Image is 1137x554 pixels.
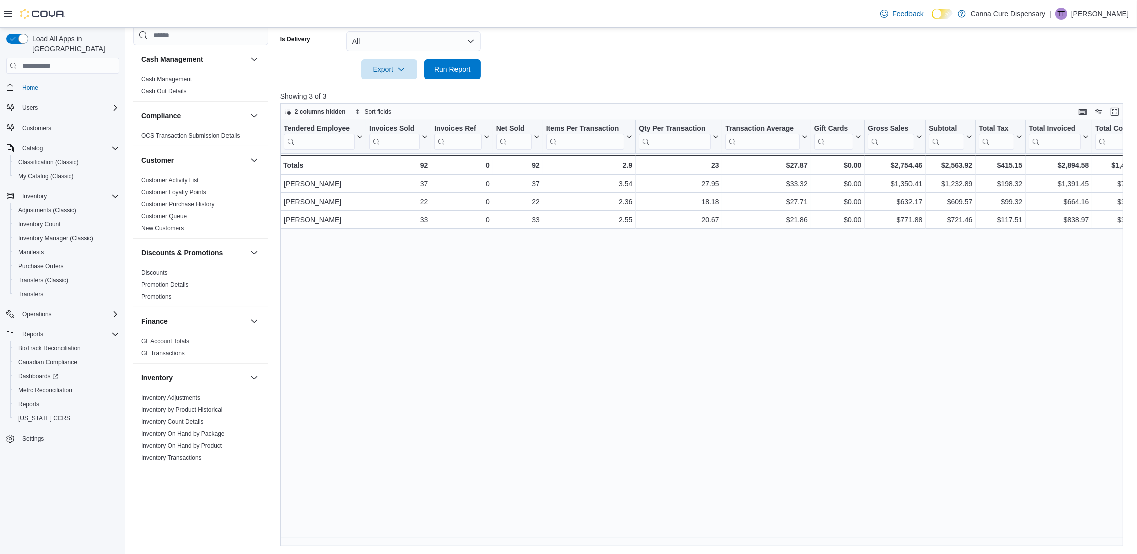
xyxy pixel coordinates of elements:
button: [US_STATE] CCRS [10,411,123,425]
button: Transfers (Classic) [10,273,123,287]
div: 0 [434,178,489,190]
span: Customers [18,122,119,134]
button: Operations [18,308,56,320]
a: Inventory Manager (Classic) [14,232,97,244]
button: Compliance [248,110,260,122]
div: Total Cost [1095,124,1134,134]
h3: Compliance [141,111,181,121]
div: [PERSON_NAME] [284,196,363,208]
button: Keyboard shortcuts [1077,106,1089,118]
span: OCS Transaction Submission Details [141,132,240,140]
span: Purchase Orders [18,262,64,270]
div: Invoices Sold [369,124,420,150]
a: Cash Out Details [141,88,187,95]
div: 92 [369,159,428,171]
div: $1,350.41 [868,178,922,190]
span: Inventory [22,192,47,200]
button: Invoices Ref [434,124,489,150]
div: $1,232.89 [929,178,972,190]
input: Dark Mode [932,9,953,19]
div: 37 [369,178,428,190]
button: Export [361,59,417,79]
a: Promotion Details [141,281,189,288]
div: $198.32 [979,178,1022,190]
div: Invoices Ref [434,124,481,150]
span: Inventory Count [18,220,61,228]
span: Operations [18,308,119,320]
a: Dashboards [14,370,62,382]
span: Customer Loyalty Points [141,188,206,196]
a: [US_STATE] CCRS [14,412,74,424]
button: Inventory Count [10,217,123,231]
span: [US_STATE] CCRS [18,414,70,422]
button: All [346,31,481,51]
span: Reports [18,328,119,340]
a: Inventory by Product Historical [141,406,223,413]
span: Canadian Compliance [14,356,119,368]
a: BioTrack Reconciliation [14,342,85,354]
span: Classification (Classic) [18,158,79,166]
a: Transfers [14,288,47,300]
div: $415.15 [979,159,1022,171]
button: Customer [141,155,246,165]
div: $664.16 [1029,196,1089,208]
button: Metrc Reconciliation [10,383,123,397]
div: $632.17 [868,196,922,208]
a: Classification (Classic) [14,156,83,168]
div: Finance [133,335,268,363]
div: 18.18 [639,196,719,208]
img: Cova [20,9,65,19]
div: $0.00 [814,178,861,190]
button: Reports [10,397,123,411]
h3: Cash Management [141,54,203,64]
button: Sort fields [351,106,395,118]
a: Transfers (Classic) [14,274,72,286]
div: 2.36 [546,196,633,208]
div: Compliance [133,130,268,146]
div: Total Cost [1095,124,1134,150]
h3: Inventory [141,373,173,383]
button: Compliance [141,111,246,121]
a: OCS Transaction Submission Details [141,132,240,139]
span: Customer Queue [141,212,187,220]
span: Washington CCRS [14,412,119,424]
div: 33 [369,214,428,226]
a: New Customers [141,225,184,232]
div: Tendered Employee [284,124,355,134]
button: Settings [2,431,123,446]
span: Transfers (Classic) [14,274,119,286]
button: Home [2,80,123,94]
span: My Catalog (Classic) [18,172,74,180]
label: Is Delivery [280,35,310,43]
a: Feedback [876,4,927,24]
div: $0.00 [814,159,861,171]
div: $1,391.45 [1029,178,1089,190]
span: BioTrack Reconciliation [18,344,81,352]
button: Net Sold [496,124,539,150]
span: Operations [22,310,52,318]
div: Total Tax [979,124,1014,150]
div: $2,563.92 [929,159,972,171]
button: Canadian Compliance [10,355,123,369]
span: Transfers [18,290,43,298]
span: Promotion Details [141,281,189,289]
span: Cash Management [141,75,192,83]
button: Invoices Sold [369,124,428,150]
a: Inventory Count Details [141,418,204,425]
a: Metrc Reconciliation [14,384,76,396]
a: Customer Queue [141,213,187,220]
span: Transfers [14,288,119,300]
span: Home [22,84,38,92]
span: Reports [18,400,39,408]
div: 3.54 [546,178,633,190]
a: Manifests [14,246,48,258]
div: $2,754.46 [868,159,922,171]
span: Feedback [892,9,923,19]
span: Inventory Manager (Classic) [14,232,119,244]
button: Users [2,101,123,115]
span: BioTrack Reconciliation [14,342,119,354]
span: Catalog [22,144,43,152]
a: Inventory On Hand by Package [141,430,225,437]
a: Dashboards [10,369,123,383]
span: Inventory [18,190,119,202]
